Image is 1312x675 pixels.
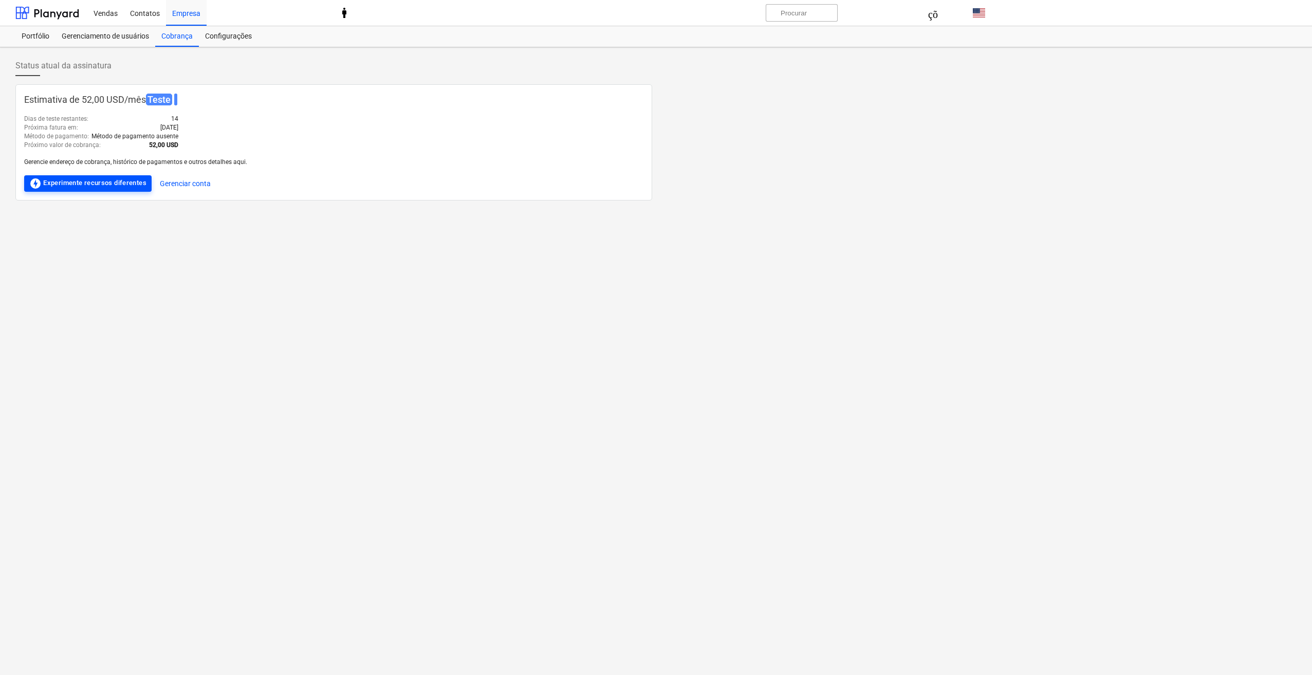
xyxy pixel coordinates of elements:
[160,179,211,188] font: Gerenciar conta
[375,7,696,19] font: seta_para_baixo_do_teclado
[1261,626,1312,675] div: Widget de chat
[704,7,755,19] i: Base de conhecimento
[161,32,193,40] font: Cobrança
[199,26,258,47] a: Configurações
[24,94,67,105] font: Estimativa
[87,115,88,122] font: :
[147,94,171,105] font: Teste
[43,179,146,187] font: Experimente recursos diferentes
[130,9,160,17] font: Contatos
[160,124,178,131] font: [DATE]
[846,8,958,18] font: notificações
[24,175,152,192] button: Experimente recursos diferentes
[69,94,104,105] font: de 52,00
[15,26,56,47] a: Portfólio
[29,177,42,190] font: offline_bolt
[24,115,87,122] font: Dias de teste restantes
[91,133,178,140] font: Método de pagamento ausente
[24,133,87,140] font: Método de pagamento
[149,141,165,149] font: 52,00
[24,158,247,166] font: Gerencie endereço de cobrança, histórico de pagamentos e outros detalhes aqui.
[781,9,807,17] font: Procurar
[1261,626,1312,675] iframe: Chat Widget
[124,94,128,105] font: /
[128,94,146,105] font: mês
[87,133,89,140] font: :
[106,94,124,105] font: USD
[99,141,101,149] font: :
[56,26,155,47] a: Gerenciamento de usuários
[770,9,844,18] font: procurar
[215,7,375,19] font: formato_tamanho
[167,141,178,149] font: USD
[15,61,112,70] font: Status atual da assinatura
[171,115,178,122] font: 14
[172,9,200,17] font: Empresa
[986,7,1306,19] font: seta_para_baixo_do_teclado
[94,9,118,17] font: Vendas
[160,175,211,192] button: Gerenciar conta
[77,124,78,131] font: :
[22,32,49,40] font: Portfólio
[24,124,77,131] font: Próxima fatura em
[704,8,755,18] font: ajuda
[205,32,252,40] font: Configurações
[155,26,199,47] a: Cobrança
[62,32,149,40] font: Gerenciamento de usuários
[766,4,838,22] button: Procurar
[24,141,99,149] font: Próximo valor de cobrança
